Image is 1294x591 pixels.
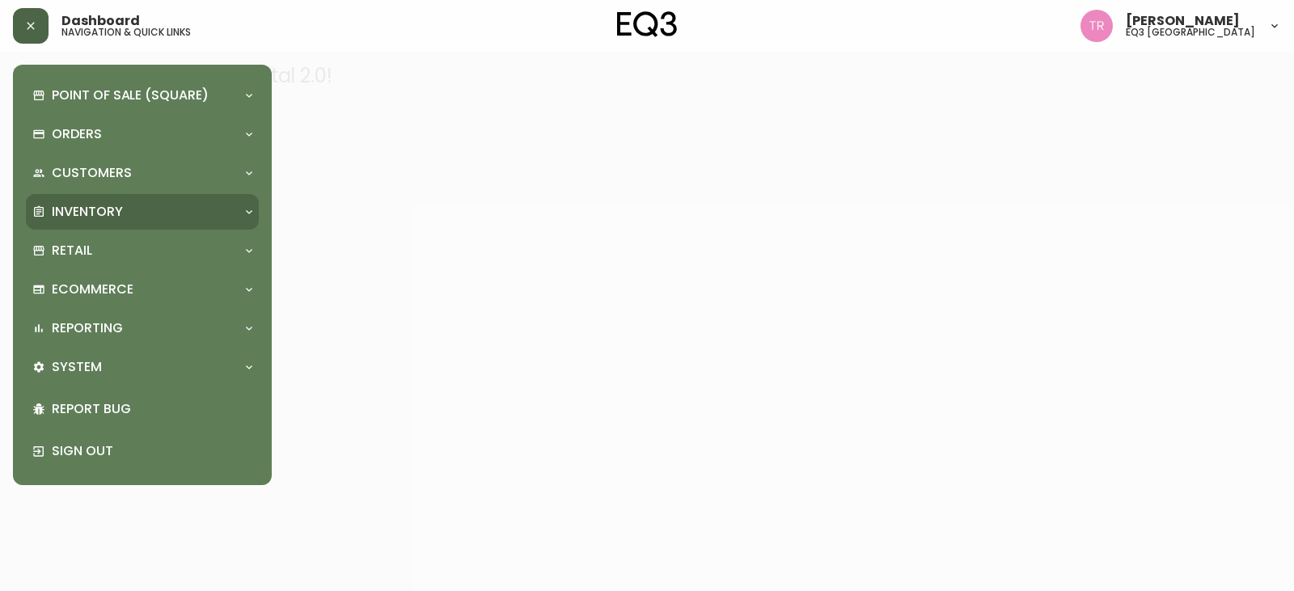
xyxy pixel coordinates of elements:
p: Retail [52,242,92,260]
img: logo [617,11,677,37]
div: Customers [26,155,259,191]
h5: eq3 [GEOGRAPHIC_DATA] [1126,27,1255,37]
h5: navigation & quick links [61,27,191,37]
p: Ecommerce [52,281,133,298]
span: Dashboard [61,15,140,27]
div: Point of Sale (Square) [26,78,259,113]
div: Ecommerce [26,272,259,307]
div: System [26,349,259,385]
div: Reporting [26,310,259,346]
div: Sign Out [26,430,259,472]
span: [PERSON_NAME] [1126,15,1240,27]
p: Report Bug [52,400,252,418]
div: Inventory [26,194,259,230]
div: Orders [26,116,259,152]
img: 214b9049a7c64896e5c13e8f38ff7a87 [1080,10,1113,42]
div: Retail [26,233,259,268]
p: Orders [52,125,102,143]
p: System [52,358,102,376]
div: Report Bug [26,388,259,430]
p: Point of Sale (Square) [52,87,209,104]
p: Sign Out [52,442,252,460]
p: Inventory [52,203,123,221]
p: Reporting [52,319,123,337]
p: Customers [52,164,132,182]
